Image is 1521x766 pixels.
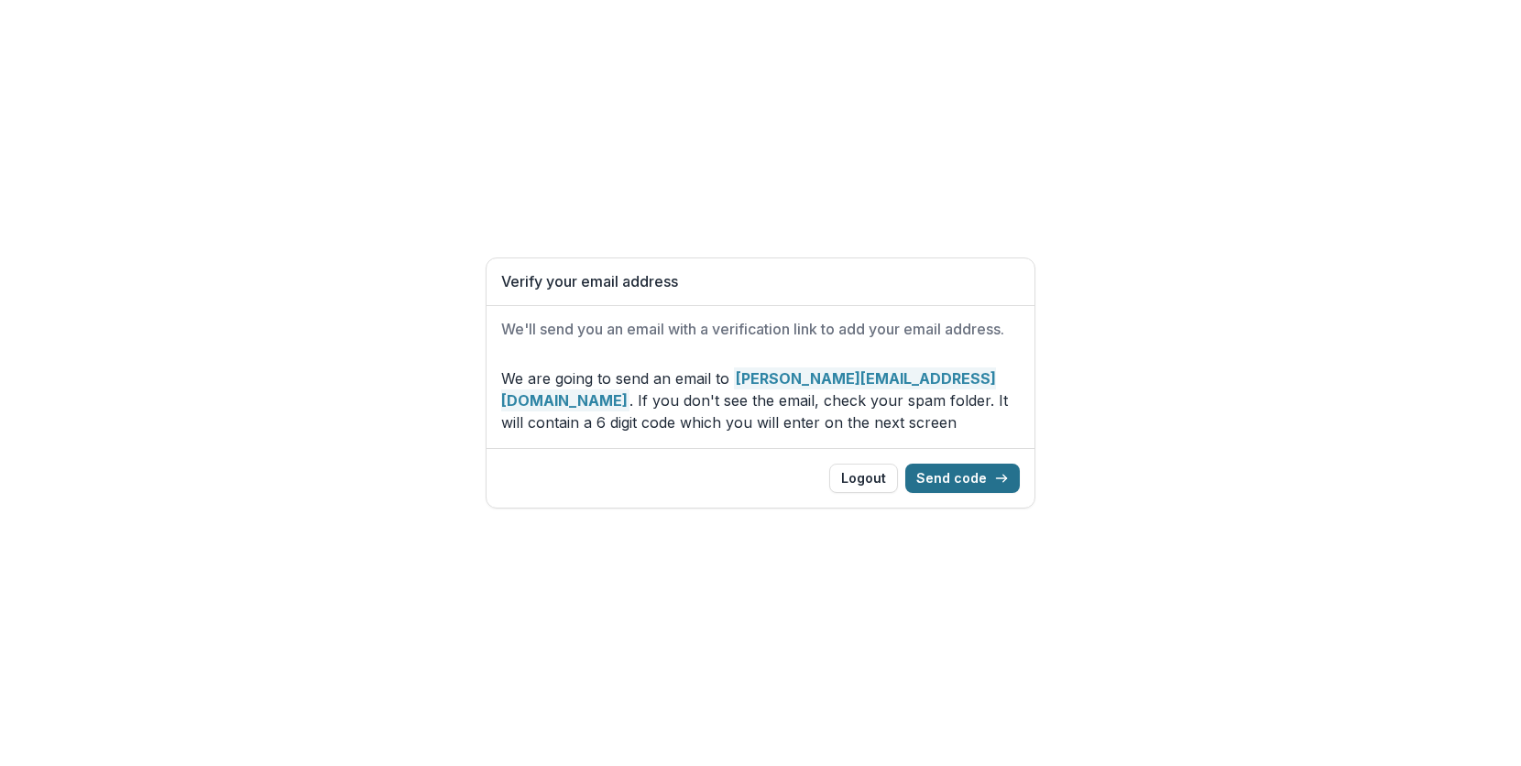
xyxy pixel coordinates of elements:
h1: Verify your email address [501,273,1020,290]
p: We are going to send an email to . If you don't see the email, check your spam folder. It will co... [501,367,1020,433]
button: Send code [905,464,1020,493]
h2: We'll send you an email with a verification link to add your email address. [501,321,1020,338]
strong: [PERSON_NAME][EMAIL_ADDRESS][DOMAIN_NAME] [501,367,996,411]
button: Logout [829,464,898,493]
